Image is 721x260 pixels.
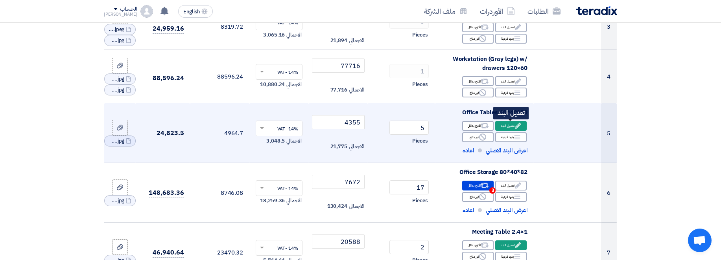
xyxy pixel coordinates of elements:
div: اقترح بدائل [462,121,494,131]
div: Meeting Table 2.4×1 [441,227,527,236]
div: [PERSON_NAME] [104,12,137,16]
span: اعاده [463,146,474,155]
div: تعديل البند [495,181,527,190]
div: بنود فرعية [495,192,527,202]
div: Office Storage 80*40*82 [441,168,527,177]
span: desk_L_shape__SHOT__1755521889626.jpg [109,37,124,44]
span: WhatsApp_Image__at__PM_[PHONE_NUMBER].jpeg [109,26,124,33]
span: الاجمالي [349,143,364,150]
span: الاجمالي [349,202,364,210]
span: الاجمالي [286,31,301,39]
div: تعديل البند [495,22,527,32]
span: الاجمالي [286,197,301,205]
div: Office Tables 40*40*50 [441,108,527,117]
span: اعرض البند الاصلي [486,206,527,215]
input: أدخل سعر الوحدة [312,59,365,73]
div: غير متاح [462,132,494,142]
span: infinityview_1755521955724.jpg [109,75,124,83]
span: softline_cabinets_new_handels__1755522449088.jpg [109,197,124,205]
td: 5 [601,103,617,163]
span: 77,716 [330,86,347,94]
input: أدخل سعر الوحدة [312,115,365,129]
input: أدخل سعر الوحدة [312,175,365,189]
span: 3 [489,187,496,194]
ng-select: VAT [256,121,302,136]
a: الأوردرات [474,2,521,20]
span: 18,259.36 [260,197,285,205]
td: 4 [601,50,617,103]
span: 10,880.24 [260,81,285,88]
input: RFQ_STEP1.ITEMS.2.AMOUNT_TITLE [389,240,429,254]
div: بنود فرعية [495,88,527,97]
div: بنود فرعية [495,34,527,44]
div: تعديل البند [495,76,527,86]
span: 21,775 [330,143,347,150]
td: 8319.72 [190,4,249,50]
input: RFQ_STEP1.ITEMS.2.AMOUNT_TITLE [389,64,429,78]
div: Open chat [688,229,712,252]
span: 3,048.5 [266,137,285,145]
span: 3,065.16 [263,31,285,39]
td: 88596.24 [190,50,249,103]
span: الاجمالي [286,81,301,88]
td: 4964.7 [190,103,249,163]
span: 21,894 [330,37,347,44]
input: أدخل سعر الوحدة [312,234,365,249]
div: تعديل البند [495,240,527,250]
div: الحساب [120,6,137,13]
span: 46,940.64 [153,248,184,258]
span: Pieces [412,81,428,88]
span: alexandria_1755522348125.jpg [109,137,124,145]
span: 24,959.16 [153,24,184,34]
div: تعديل البند [495,121,527,131]
div: اقترح بدائل [462,240,494,250]
div: بنود فرعية [495,132,527,142]
div: اقترح بدائل [462,22,494,32]
div: غير متاح [462,192,494,202]
span: Pieces [412,31,428,39]
span: infinityview_1755521988786.jpg [109,86,124,94]
span: اعاده [463,206,474,215]
a: الطلبات [521,2,567,20]
div: غير متاح [462,88,494,97]
a: ملف الشركة [418,2,474,20]
div: اقترح بدائل [462,181,494,190]
span: Pieces [412,197,428,205]
td: 6 [601,163,617,223]
span: اعرض البند الاصلي [486,146,527,155]
img: profile_test.png [140,5,153,18]
span: 88,596.24 [153,73,184,83]
input: RFQ_STEP1.ITEMS.2.AMOUNT_TITLE [389,121,429,135]
button: English [178,5,213,18]
div: غير متاح [462,34,494,44]
input: RFQ_STEP1.ITEMS.2.AMOUNT_TITLE [389,180,429,194]
span: 130,424 [327,202,347,210]
img: Teradix logo [576,6,617,15]
span: الاجمالي [349,86,364,94]
div: تعديل البند [493,107,529,119]
span: 24,823.5 [157,128,184,138]
span: Workstation (Gray legs) w/ drawers 120×60 [453,55,527,72]
div: اقترح بدائل [462,76,494,86]
ng-select: VAT [256,64,302,80]
td: 8746.08 [190,163,249,223]
span: الاجمالي [286,137,301,145]
span: الاجمالي [349,37,364,44]
span: Pieces [412,137,428,145]
td: 3 [601,4,617,50]
span: 148,683.36 [149,188,184,198]
ng-select: VAT [256,240,302,256]
ng-select: VAT [256,180,302,196]
span: English [183,9,200,15]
